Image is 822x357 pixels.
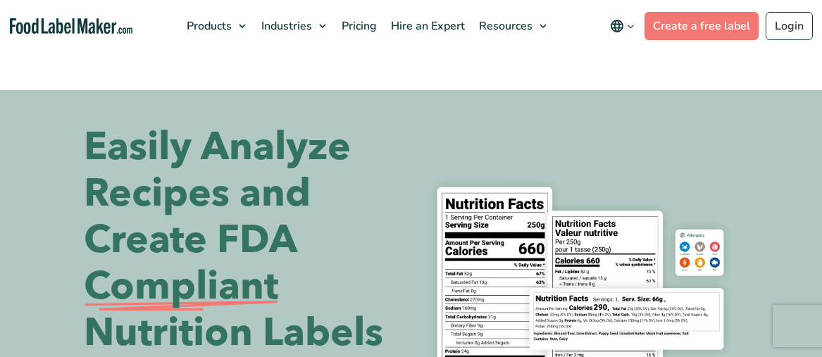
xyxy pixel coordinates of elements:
h1: Easily Analyze Recipes and Create FDA Nutrition Labels [84,124,401,356]
a: Login [766,12,813,40]
span: Hire an Expert [387,18,466,34]
span: Products [182,18,233,34]
a: Create a free label [644,12,759,40]
span: Pricing [337,18,378,34]
span: Resources [475,18,534,34]
span: Industries [257,18,313,34]
span: Compliant [84,263,278,310]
